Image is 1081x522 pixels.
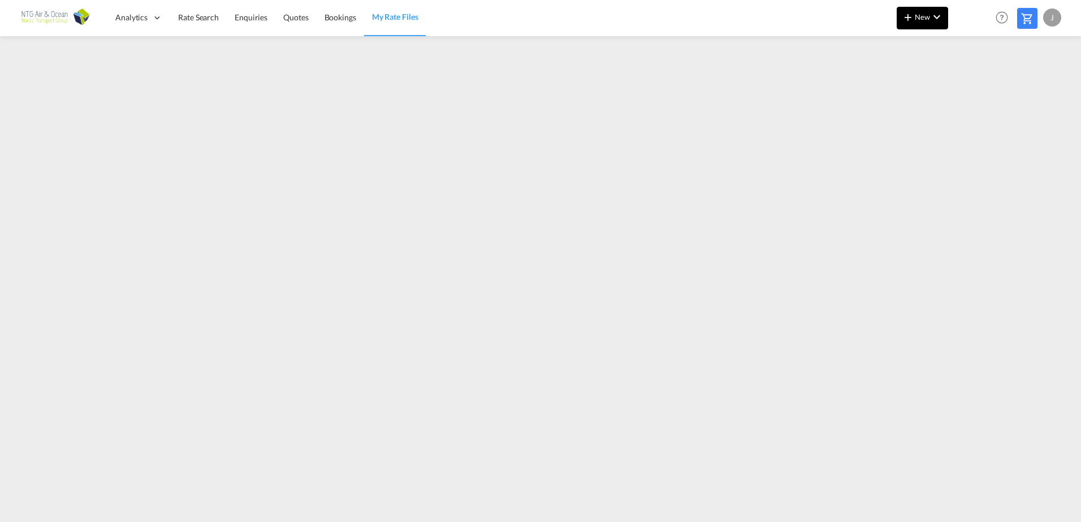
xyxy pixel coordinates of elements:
span: Analytics [115,12,148,23]
span: Bookings [325,12,356,22]
div: J [1043,8,1061,27]
md-icon: icon-chevron-down [930,10,944,24]
button: icon-plus 400-fgNewicon-chevron-down [897,7,948,29]
div: Help [992,8,1017,28]
span: Enquiries [235,12,267,22]
span: Rate Search [178,12,219,22]
span: New [901,12,944,21]
img: f68f41f0b01211ec9b55c55bc854f1e3.png [17,5,93,31]
span: Help [992,8,1011,27]
span: Quotes [283,12,308,22]
span: My Rate Files [372,12,418,21]
md-icon: icon-plus 400-fg [901,10,915,24]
